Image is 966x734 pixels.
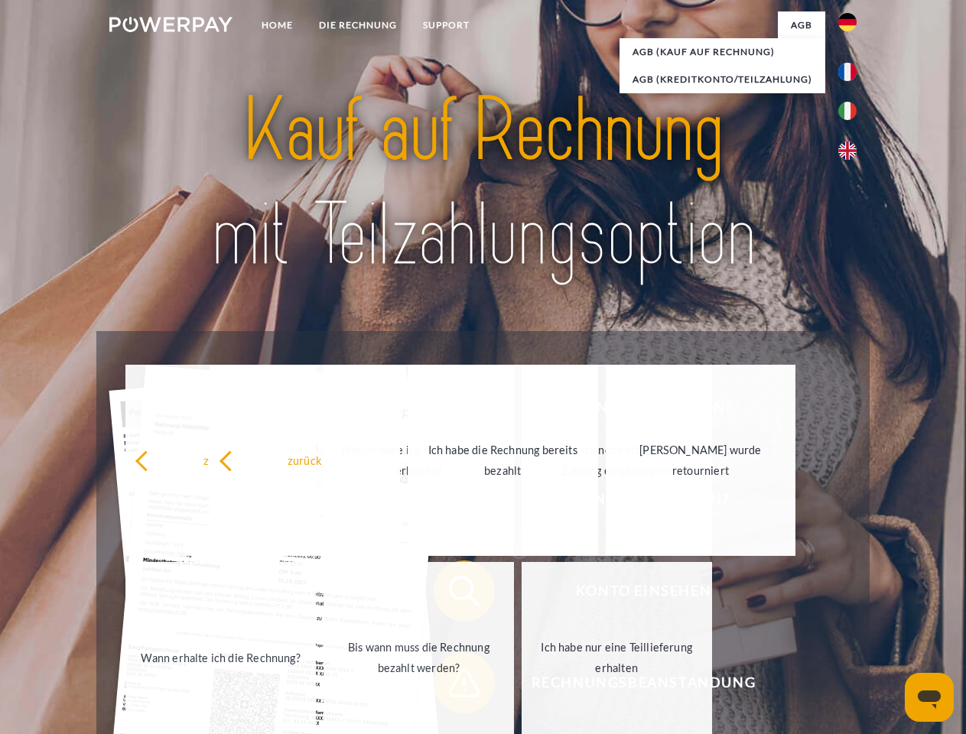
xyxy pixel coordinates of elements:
a: DIE RECHNUNG [306,11,410,39]
img: de [838,13,857,31]
img: fr [838,63,857,81]
a: agb [778,11,825,39]
div: Wann erhalte ich die Rechnung? [135,647,307,667]
div: zurück [219,450,391,470]
div: zurück [135,450,307,470]
a: AGB (Kauf auf Rechnung) [620,38,825,66]
div: [PERSON_NAME] wurde retourniert [615,440,787,481]
div: Bis wann muss die Rechnung bezahlt werden? [333,637,505,678]
div: Ich habe die Rechnung bereits bezahlt [417,440,589,481]
div: Ich habe nur eine Teillieferung erhalten [531,637,703,678]
img: title-powerpay_de.svg [146,73,820,293]
img: logo-powerpay-white.svg [109,17,233,32]
iframe: Schaltfläche zum Öffnen des Messaging-Fensters [905,673,954,722]
a: AGB (Kreditkonto/Teilzahlung) [620,66,825,93]
a: Home [249,11,306,39]
img: it [838,102,857,120]
img: en [838,141,857,160]
a: SUPPORT [410,11,483,39]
